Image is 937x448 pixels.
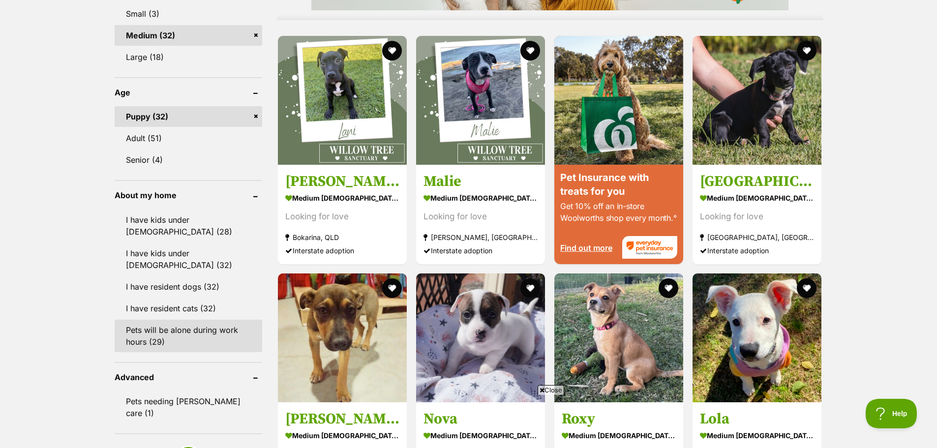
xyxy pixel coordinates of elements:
h3: Malie [423,172,538,190]
h3: [GEOGRAPHIC_DATA] [700,172,814,190]
div: Interstate adoption [700,243,814,257]
a: Malie medium [DEMOGRAPHIC_DATA] Dog Looking for love [PERSON_NAME], [GEOGRAPHIC_DATA] Interstate ... [416,164,545,264]
a: Small (3) [115,3,262,24]
header: Advanced [115,373,262,382]
iframe: Help Scout Beacon - Open [866,399,917,428]
strong: medium [DEMOGRAPHIC_DATA] Dog [285,190,399,205]
a: I have resident cats (32) [115,298,262,319]
div: Interstate adoption [285,243,399,257]
img: Nova - Mixed breed x Jack Russell Terrier x Staffordshire Bull Terrier Dog [416,273,545,402]
a: I have kids under [DEMOGRAPHIC_DATA] (32) [115,243,262,275]
a: [GEOGRAPHIC_DATA] medium [DEMOGRAPHIC_DATA] Dog Looking for love [GEOGRAPHIC_DATA], [GEOGRAPHIC_D... [693,164,821,264]
strong: [GEOGRAPHIC_DATA], [GEOGRAPHIC_DATA] [700,230,814,243]
img: Roxy - Australian Cattle Dog [554,273,683,402]
button: favourite [520,278,540,298]
div: Interstate adoption [423,243,538,257]
h3: [PERSON_NAME] [285,172,399,190]
strong: medium [DEMOGRAPHIC_DATA] Dog [423,190,538,205]
a: Pets will be alone during work hours (29) [115,320,262,352]
a: Adult (51) [115,128,262,149]
span: Close [538,385,564,395]
a: Large (18) [115,47,262,67]
button: favourite [797,41,817,60]
strong: [PERSON_NAME], [GEOGRAPHIC_DATA] [423,230,538,243]
strong: Bokarina, QLD [285,230,399,243]
strong: medium [DEMOGRAPHIC_DATA] Dog [700,190,814,205]
img: Lani - Staffordshire Bull Terrier Dog [278,36,407,165]
h3: Lola [700,410,814,428]
a: Pets needing [PERSON_NAME] care (1) [115,391,262,423]
a: Puppy (32) [115,106,262,127]
iframe: Advertisement [230,399,707,443]
strong: medium [DEMOGRAPHIC_DATA] Dog [700,428,814,443]
button: favourite [382,41,402,60]
img: Thelma - Australian Kelpie x Australian Cattle Dog [278,273,407,402]
img: Lola - Australian Cattle Dog [693,273,821,402]
a: I have resident dogs (32) [115,276,262,297]
img: Florence - Border Collie Dog [693,36,821,165]
div: Looking for love [700,209,814,223]
button: favourite [520,41,540,60]
a: Senior (4) [115,149,262,170]
a: I have kids under [DEMOGRAPHIC_DATA] (28) [115,209,262,242]
div: Looking for love [285,209,399,223]
button: favourite [659,278,678,298]
button: favourite [797,278,817,298]
header: Age [115,88,262,97]
a: Medium (32) [115,25,262,46]
div: Looking for love [423,209,538,223]
img: Malie - Staffordshire Bull Terrier Dog [416,36,545,165]
button: favourite [382,278,402,298]
header: About my home [115,191,262,200]
a: [PERSON_NAME] medium [DEMOGRAPHIC_DATA] Dog Looking for love Bokarina, QLD Interstate adoption [278,164,407,264]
